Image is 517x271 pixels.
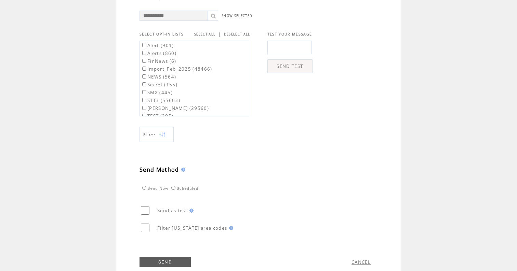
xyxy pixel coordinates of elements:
input: Alert (901) [142,43,146,47]
label: Scheduled [170,186,198,190]
label: Alert (901) [141,42,174,48]
span: | [218,31,221,37]
input: Alerts (860) [142,51,146,55]
a: SEND [140,257,191,267]
label: [PERSON_NAME] (29560) [141,105,209,111]
input: STT3 (55603) [142,98,146,102]
label: Alerts (860) [141,50,176,56]
label: TEST (305) [141,113,173,119]
label: NEWS (564) [141,74,176,80]
img: help.gif [187,209,194,213]
label: FinNews (6) [141,58,176,64]
input: NEWS (564) [142,74,146,79]
input: TEST (305) [142,114,146,118]
label: Import_Feb_2025 (48466) [141,66,212,72]
label: Secret (155) [141,82,177,88]
input: SMX (445) [142,90,146,94]
label: STT3 (55603) [141,97,180,103]
a: SEND TEST [267,59,313,73]
a: SHOW SELECTED [222,14,252,18]
span: Send Method [140,166,179,173]
input: [PERSON_NAME] (29560) [142,106,146,110]
span: Show filters [143,132,156,138]
label: SMX (445) [141,89,173,96]
label: Send Now [141,186,168,190]
a: DESELECT ALL [224,32,250,37]
span: TEST YOUR MESSAGE [267,32,312,37]
span: Send as test [157,208,187,214]
span: SELECT OPT-IN LISTS [140,32,184,37]
a: SELECT ALL [194,32,215,37]
span: Filter [US_STATE] area codes [157,225,227,231]
input: Secret (155) [142,82,146,86]
input: Scheduled [171,186,175,190]
img: help.gif [227,226,233,230]
img: filters.png [159,127,165,142]
input: Send Now [142,186,146,190]
input: FinNews (6) [142,59,146,63]
a: CANCEL [352,259,371,265]
img: help.gif [179,168,185,172]
a: Filter [140,127,174,142]
input: Import_Feb_2025 (48466) [142,67,146,71]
